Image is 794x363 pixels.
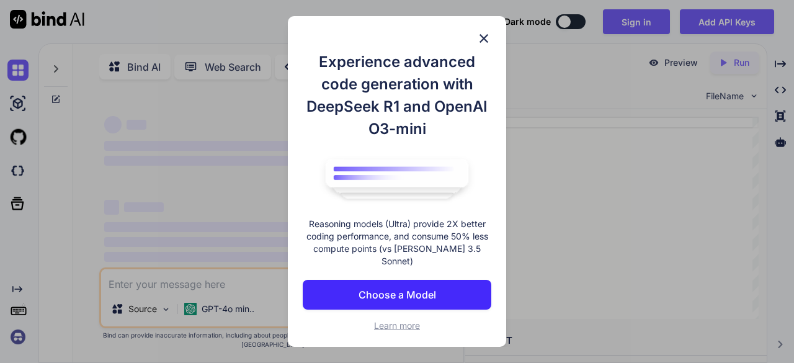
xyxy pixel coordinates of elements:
[476,31,491,46] img: close
[303,218,491,267] p: Reasoning models (Ultra) provide 2X better coding performance, and consume 50% less compute point...
[303,51,491,140] h1: Experience advanced code generation with DeepSeek R1 and OpenAI O3-mini
[316,153,478,206] img: bind logo
[374,320,420,331] span: Learn more
[303,280,491,310] button: Choose a Model
[359,287,436,302] p: Choose a Model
